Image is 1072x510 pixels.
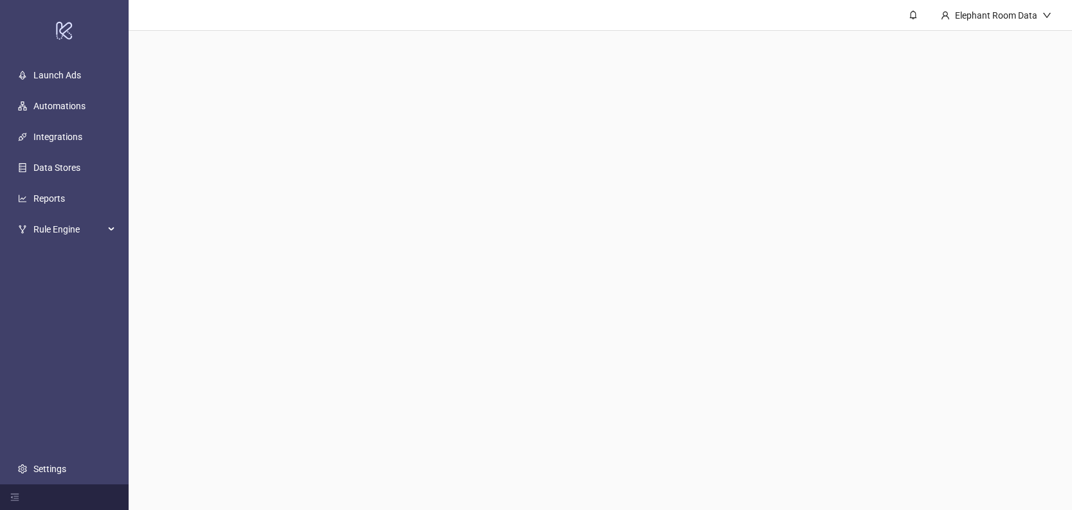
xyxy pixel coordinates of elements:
[33,101,86,111] a: Automations
[33,464,66,474] a: Settings
[33,216,104,242] span: Rule Engine
[33,193,65,204] a: Reports
[1042,11,1051,20] span: down
[950,8,1042,22] div: Elephant Room Data
[33,163,80,173] a: Data Stores
[941,11,950,20] span: user
[909,10,918,19] span: bell
[10,493,19,502] span: menu-fold
[33,132,82,142] a: Integrations
[18,225,27,234] span: fork
[33,70,81,80] a: Launch Ads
